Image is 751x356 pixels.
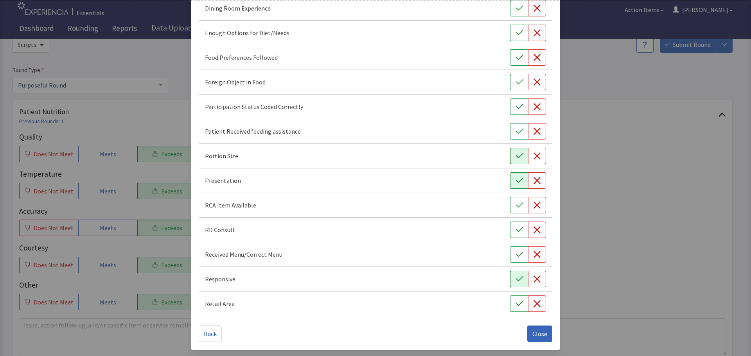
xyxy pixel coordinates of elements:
button: Close [527,326,552,342]
p: Received Menu/Correct Menu [205,250,282,259]
p: Food Preferences Followed [205,53,278,62]
span: Back [204,329,217,338]
p: Dining Room Experience [205,4,271,13]
p: Participation Status Coded Correctly [205,102,303,111]
p: Presentation [205,176,241,185]
p: Patient Received feeding assistance [205,127,301,136]
p: Portion Size [205,151,238,161]
p: RCA Item Available [205,200,256,210]
button: Back [199,326,222,342]
p: RD Consult [205,225,235,234]
p: Foreign Object in Food [205,77,266,87]
span: Close [532,329,547,338]
p: Responsive [205,274,235,284]
p: Enough Options for Diet/Needs [205,28,289,38]
p: Retail Area [205,299,235,308]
